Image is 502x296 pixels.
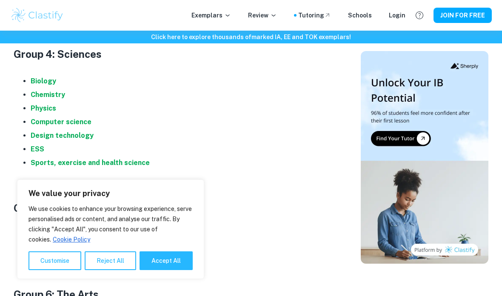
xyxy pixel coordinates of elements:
[85,251,136,270] button: Reject All
[2,32,500,42] h6: Click here to explore thousands of marked IA, EE and TOK exemplars !
[140,251,193,270] button: Accept All
[52,236,91,243] a: Cookie Policy
[29,204,193,245] p: We use cookies to enhance your browsing experience, serve personalised ads or content, and analys...
[10,7,64,24] img: Clastify logo
[31,77,56,85] a: Biology
[17,179,204,279] div: We value your privacy
[361,51,488,264] img: Thumbnail
[248,11,277,20] p: Review
[389,11,405,20] a: Login
[191,11,231,20] p: Exemplars
[298,11,331,20] a: Tutoring
[31,91,65,99] a: Chemistry
[14,46,351,62] h3: Group 4: Sciences
[31,145,44,153] a: ESS
[31,118,91,126] a: Computer science
[348,11,372,20] a: Schools
[31,159,150,167] a: Sports, exercise and health science
[412,8,427,23] button: Help and Feedback
[31,131,94,139] a: Design technology
[29,188,193,199] p: We value your privacy
[29,251,81,270] button: Customise
[14,200,351,216] h3: Group 5: Mathematics
[31,104,56,112] a: Physics
[434,8,492,23] button: JOIN FOR FREE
